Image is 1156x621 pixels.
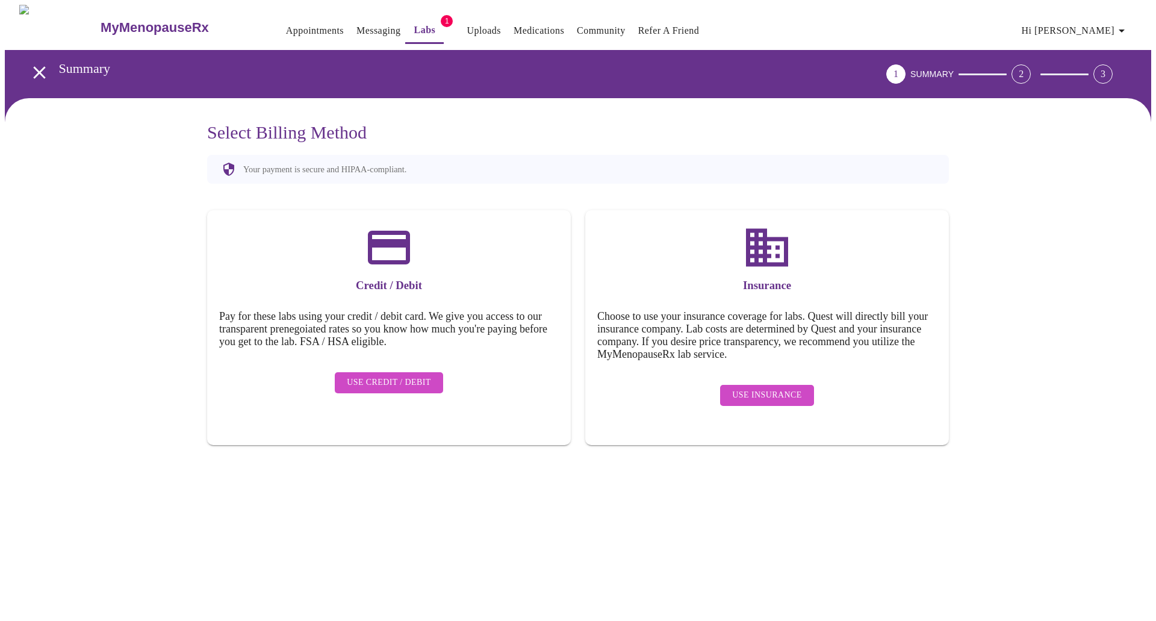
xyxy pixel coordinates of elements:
[101,20,209,36] h3: MyMenopauseRx
[633,19,704,43] button: Refer a Friend
[281,19,349,43] button: Appointments
[352,19,405,43] button: Messaging
[207,122,949,143] h3: Select Billing Method
[1022,22,1129,39] span: Hi [PERSON_NAME]
[347,375,431,390] span: Use Credit / Debit
[19,5,99,50] img: MyMenopauseRx Logo
[577,22,626,39] a: Community
[219,279,559,292] h3: Credit / Debit
[1011,64,1031,84] div: 2
[22,55,57,90] button: open drawer
[572,19,630,43] button: Community
[414,22,436,39] a: Labs
[597,279,937,292] h3: Insurance
[732,388,801,403] span: Use Insurance
[1017,19,1134,43] button: Hi [PERSON_NAME]
[405,18,444,44] button: Labs
[462,19,506,43] button: Uploads
[514,22,564,39] a: Medications
[243,164,406,175] p: Your payment is secure and HIPAA-compliant.
[1093,64,1113,84] div: 3
[886,64,906,84] div: 1
[219,310,559,348] h5: Pay for these labs using your credit / debit card. We give you access to our transparent prenegoi...
[910,69,954,79] span: SUMMARY
[335,372,443,393] button: Use Credit / Debit
[286,22,344,39] a: Appointments
[59,61,819,76] h3: Summary
[509,19,569,43] button: Medications
[597,310,937,361] h5: Choose to use your insurance coverage for labs. Quest will directly bill your insurance company. ...
[720,385,813,406] button: Use Insurance
[638,22,700,39] a: Refer a Friend
[441,15,453,27] span: 1
[467,22,501,39] a: Uploads
[356,22,400,39] a: Messaging
[99,7,257,49] a: MyMenopauseRx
